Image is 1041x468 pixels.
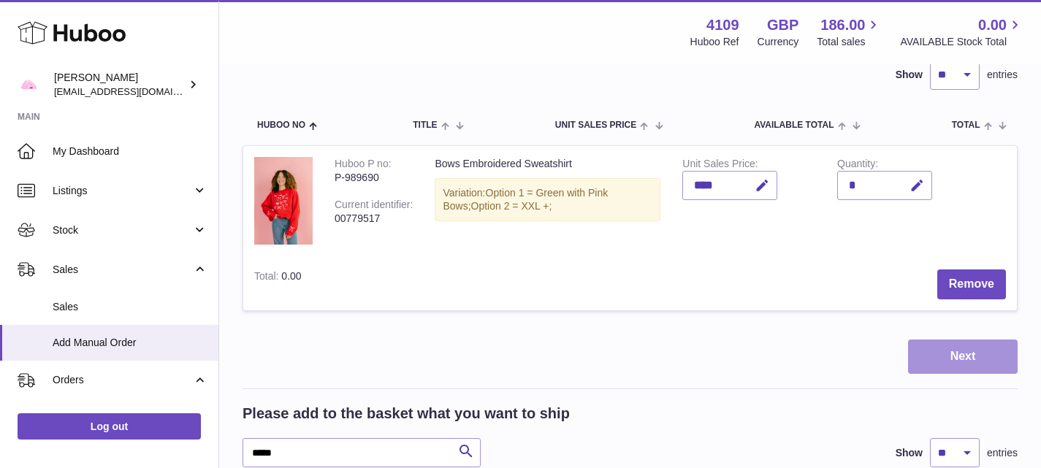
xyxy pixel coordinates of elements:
span: entries [987,68,1018,82]
span: Huboo no [257,120,305,130]
span: Total [952,120,980,130]
div: 00779517 [335,212,413,226]
label: Show [896,68,923,82]
span: Sales [53,263,192,277]
button: Remove [937,269,1006,299]
span: 186.00 [820,15,865,35]
img: Bows Embroidered Sweatshirt [254,157,313,245]
div: Variation: [435,178,660,222]
span: entries [987,446,1018,460]
div: P-989690 [335,171,413,185]
div: Currency [758,35,799,49]
h2: Please add to the basket what you want to ship [243,404,570,423]
span: Option 1 = Green with Pink Bows; [443,187,608,212]
span: AVAILABLE Total [754,120,834,130]
span: Stock [53,223,192,237]
a: 186.00 Total sales [817,15,882,49]
span: [EMAIL_ADDRESS][DOMAIN_NAME] [54,85,215,97]
span: 0.00 [978,15,1007,35]
td: Bows Embroidered Sweatshirt [424,146,671,259]
div: Current identifier [335,199,413,214]
span: AVAILABLE Stock Total [900,35,1023,49]
label: Unit Sales Price [682,158,758,173]
img: hello@limpetstore.com [18,74,39,96]
span: Add Manual Order [53,336,207,350]
button: Next [908,340,1018,374]
div: Huboo P no [335,158,392,173]
span: My Dashboard [53,145,207,158]
span: Unit Sales Price [555,120,636,130]
span: Total sales [817,35,882,49]
span: Title [413,120,437,130]
span: Orders [53,373,192,387]
div: Huboo Ref [690,35,739,49]
strong: 4109 [706,15,739,35]
strong: GBP [767,15,798,35]
label: Total [254,270,281,285]
span: Listings [53,184,192,198]
span: 0.00 [281,270,301,282]
div: [PERSON_NAME] [54,71,186,99]
span: Option 2 = XXL +; [471,200,552,212]
label: Show [896,446,923,460]
label: Quantity [837,158,878,173]
span: Sales [53,300,207,314]
a: 0.00 AVAILABLE Stock Total [900,15,1023,49]
a: Log out [18,413,201,440]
